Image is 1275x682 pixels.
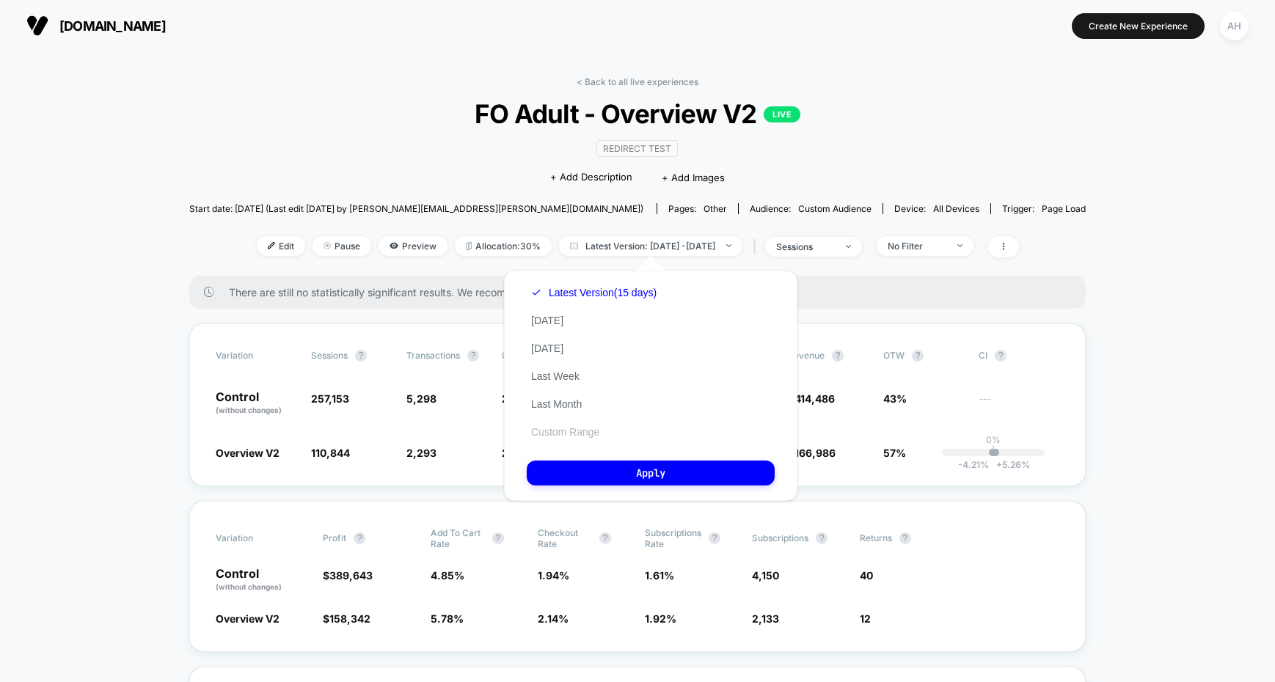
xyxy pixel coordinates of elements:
button: [DATE] [527,314,568,327]
span: 1.94 % [538,569,569,582]
span: Variation [216,350,296,362]
button: Apply [527,461,775,485]
button: ? [354,532,365,544]
span: Latest Version: [DATE] - [DATE] [559,236,742,256]
img: rebalance [466,242,472,250]
img: edit [268,242,275,249]
span: Edit [257,236,305,256]
img: end [726,244,731,247]
span: Add To Cart Rate [431,527,485,549]
span: Device: [883,203,990,214]
span: 43% [883,392,907,405]
button: Create New Experience [1072,13,1205,39]
div: No Filter [888,241,946,252]
span: Redirect Test [596,140,678,157]
span: other [704,203,727,214]
span: Sessions [311,350,348,361]
span: OTW [883,350,964,362]
span: Variation [216,527,296,549]
span: Preview [379,236,447,256]
p: | [992,445,995,456]
span: 4.85 % [431,569,464,582]
span: + Add Description [550,170,632,185]
img: Visually logo [26,15,48,37]
span: 4,150 [752,569,779,582]
p: Control [216,568,308,593]
span: Allocation: 30% [455,236,552,256]
span: + Add Images [662,172,725,183]
span: 1.92 % [645,612,676,625]
span: Overview V2 [216,447,280,459]
button: Custom Range [527,425,604,439]
div: Pages: [668,203,727,214]
span: 5.78 % [431,612,464,625]
a: < Back to all live experiences [577,76,698,87]
span: -4.21 % [958,459,989,470]
span: Subscriptions Rate [645,527,701,549]
span: 5,298 [406,392,436,405]
span: all devices [933,203,979,214]
span: 158,342 [329,612,370,625]
span: 1.61 % [645,569,674,582]
span: Pause [313,236,371,256]
div: AH [1220,12,1249,40]
div: Audience: [750,203,872,214]
span: There are still no statistically significant results. We recommend waiting a few more days [229,286,1056,298]
button: ? [492,532,504,544]
button: [DATE] [527,342,568,355]
span: 57% [883,447,906,459]
button: ? [599,532,611,544]
div: Trigger: [1002,203,1086,214]
span: FO Adult - Overview V2 [234,98,1040,129]
span: 40 [860,569,873,582]
p: 0% [986,434,1001,445]
span: CI [979,350,1059,362]
button: Last Month [527,397,586,411]
p: Control [216,391,296,416]
span: + [996,459,1002,470]
button: ? [709,532,720,544]
span: --- [979,395,1059,416]
button: ? [832,350,844,362]
span: 5.26 % [989,459,1030,470]
img: calendar [570,242,578,249]
button: AH [1216,11,1253,41]
span: 2.14 % [538,612,569,625]
span: [DOMAIN_NAME] [59,18,166,34]
span: 166,986 [794,447,836,459]
p: LIVE [764,106,800,122]
span: Returns [860,532,892,543]
span: Page Load [1042,203,1086,214]
img: end [324,242,331,249]
span: | [750,236,765,257]
span: 2,293 [406,447,436,459]
span: Checkout Rate [538,527,592,549]
span: $ [323,569,373,582]
span: Custom Audience [798,203,872,214]
span: Profit [323,532,346,543]
button: ? [912,350,924,362]
button: Latest Version(15 days) [527,286,661,299]
button: Last Week [527,370,584,383]
button: ? [995,350,1007,362]
span: 389,643 [329,569,373,582]
button: [DOMAIN_NAME] [22,14,170,37]
span: Overview V2 [216,612,280,625]
span: 12 [860,612,871,625]
span: Transactions [406,350,460,361]
span: 2,133 [752,612,779,625]
span: (without changes) [216,406,282,414]
img: end [957,244,962,247]
span: 110,844 [311,447,350,459]
span: Start date: [DATE] (Last edit [DATE] by [PERSON_NAME][EMAIL_ADDRESS][PERSON_NAME][DOMAIN_NAME]) [189,203,643,214]
img: end [846,245,851,248]
button: ? [467,350,479,362]
span: 257,153 [311,392,349,405]
div: sessions [776,241,835,252]
span: 414,486 [794,392,835,405]
button: ? [816,532,828,544]
button: ? [355,350,367,362]
span: (without changes) [216,582,282,591]
span: Subscriptions [752,532,808,543]
button: ? [899,532,911,544]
